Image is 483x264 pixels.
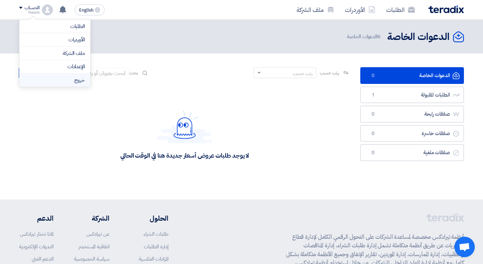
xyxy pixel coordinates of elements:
[293,70,313,77] div: رتب حسب
[369,149,377,156] span: 0
[74,213,109,223] li: الشركة
[19,74,90,87] li: خروج
[120,151,249,159] div: لا يوجد طلبات عروض أسعار جديدة هنا في الوقت الحالي
[25,23,85,30] a: الطلبات
[144,243,168,250] a: إدارة الطلبات
[360,144,464,161] a: صفقات ملغية0
[144,230,168,238] a: طلبات الشراء
[25,49,85,57] a: ملف الشركة
[360,87,464,103] a: الطلبات المقبولة1
[381,2,420,18] a: الطلبات
[339,2,381,18] a: الأوردرات
[454,237,475,257] a: Open chat
[387,30,450,44] h2: الدعوات الخاصة
[139,255,168,263] a: المزادات العكسية
[25,36,85,44] a: الأوردرات
[369,92,377,99] span: 1
[369,130,377,137] span: 0
[320,69,339,76] span: رتب حسب
[360,106,464,122] a: صفقات رابحة0
[79,8,93,13] span: English
[157,110,212,143] img: Hello
[25,5,39,11] div: الحساب
[130,213,168,223] li: الحلول
[75,4,105,15] button: English
[291,2,339,18] a: ملف الشركة
[25,63,85,71] a: الإعدادات
[19,11,39,14] div: Nassib
[129,69,138,76] span: بحث
[360,125,464,142] a: صفقات خاسرة0
[78,243,109,250] a: اتفاقية المستخدم
[377,33,380,40] span: 0
[20,230,54,238] a: لماذا تختار تيرادكس
[32,255,54,263] a: الدعم الفني
[42,4,53,15] img: profile_test.png
[19,213,54,223] li: الدعم
[86,230,109,238] a: عن تيرادكس
[360,67,464,84] a: الدعوات الخاصة0
[369,72,377,79] span: 0
[74,255,109,263] a: سياسة الخصوصية
[369,111,377,118] span: 0
[347,33,382,41] span: الدعوات الخاصة
[19,243,54,250] a: الندوات الإلكترونية
[428,5,464,13] img: Teradix logo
